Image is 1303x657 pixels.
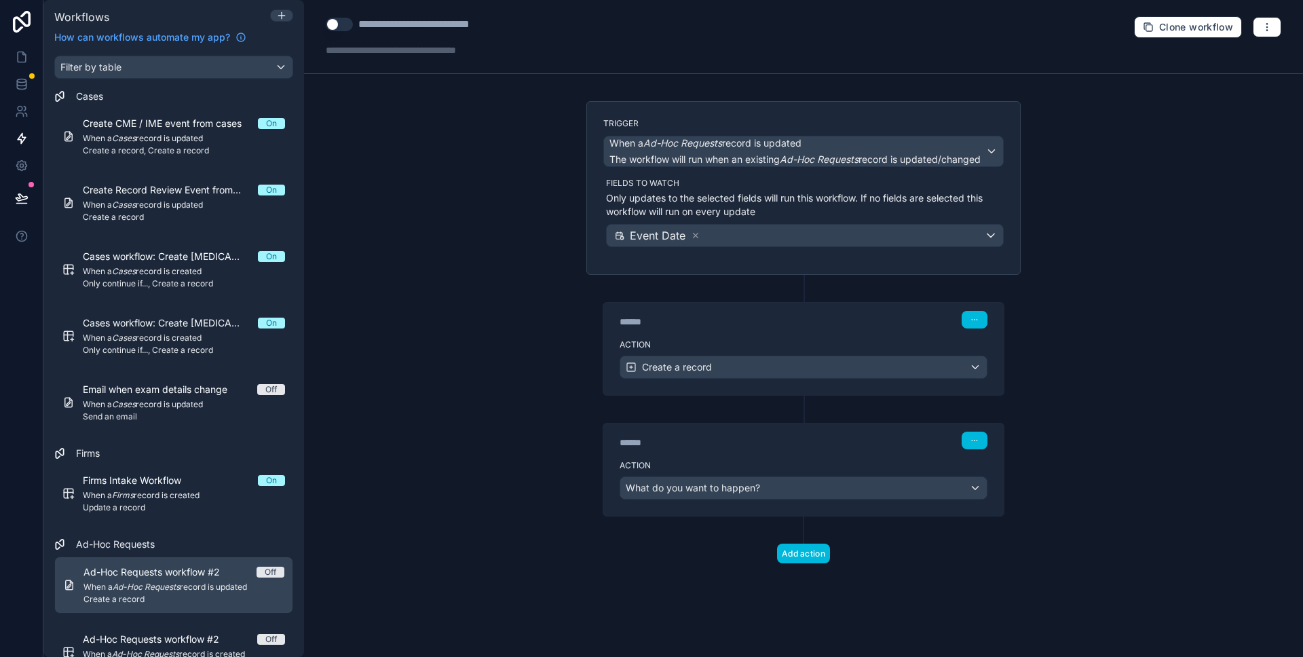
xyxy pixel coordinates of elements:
button: Event Date [606,224,1004,247]
label: Trigger [603,118,1004,129]
em: Ad-Hoc Requests [643,137,722,149]
a: How can workflows automate my app? [49,31,252,44]
p: Only updates to the selected fields will run this workflow. If no fields are selected this workfl... [606,191,1004,219]
span: Event Date [630,227,685,244]
label: Fields to watch [606,178,1004,189]
label: Action [620,339,987,350]
span: Clone workflow [1159,21,1233,33]
span: How can workflows automate my app? [54,31,230,44]
span: What do you want to happen? [626,482,760,493]
button: Add action [777,544,830,563]
em: Ad-Hoc Requests [780,153,858,165]
button: Clone workflow [1134,16,1242,38]
label: Action [620,460,987,471]
button: What do you want to happen? [620,476,987,500]
button: When aAd-Hoc Requestsrecord is updatedThe workflow will run when an existingAd-Hoc Requestsrecord... [603,136,1004,167]
span: Workflows [54,10,109,24]
span: The workflow will run when an existing record is updated/changed [609,153,981,165]
span: Create a record [642,360,712,374]
button: Create a record [620,356,987,379]
span: When a record is updated [609,136,801,150]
